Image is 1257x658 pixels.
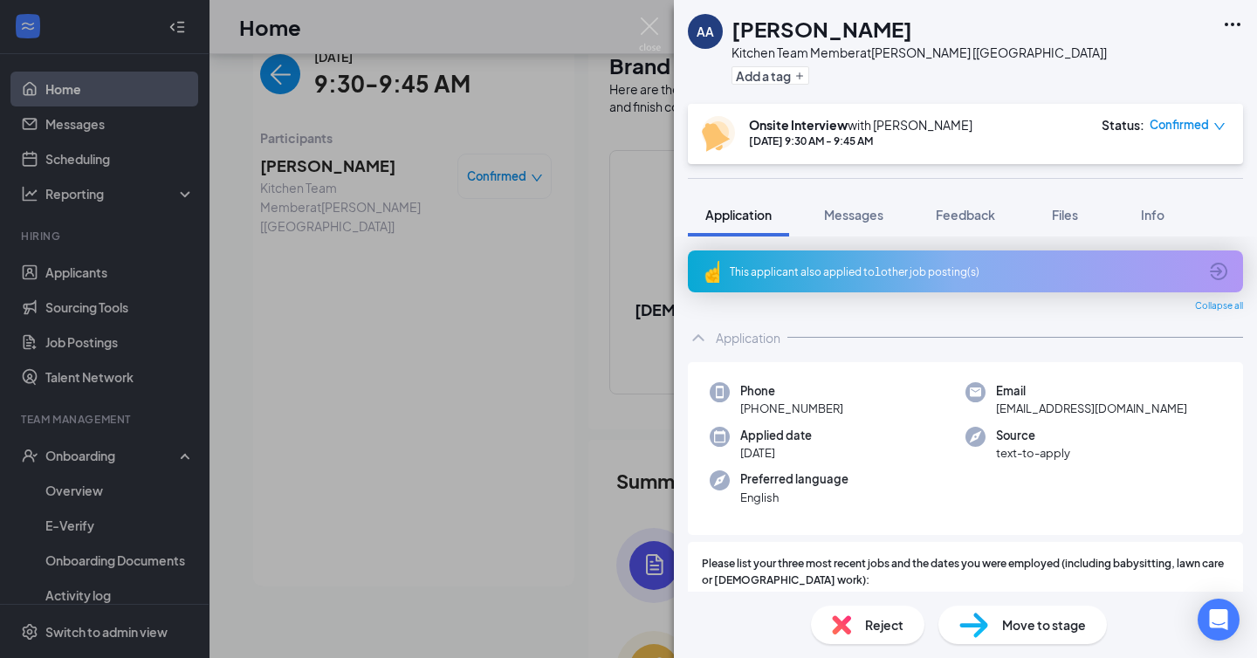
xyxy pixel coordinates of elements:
div: Status : [1102,116,1144,134]
b: Onsite Interview [749,117,848,133]
span: text-to-apply [996,444,1070,462]
div: Kitchen Team Member at [PERSON_NAME] [[GEOGRAPHIC_DATA]] [732,44,1107,61]
span: Info [1141,207,1164,223]
h1: [PERSON_NAME] [732,14,912,44]
span: [EMAIL_ADDRESS][DOMAIN_NAME] [996,400,1187,417]
span: Application [705,207,772,223]
span: Feedback [936,207,995,223]
span: Files [1052,207,1078,223]
span: [PHONE_NUMBER] [740,400,843,417]
span: Move to stage [1002,615,1086,634]
span: [DATE] [740,444,812,462]
span: Preferred language [740,470,848,488]
span: Email [996,382,1187,400]
div: Open Intercom Messenger [1198,599,1240,641]
svg: Plus [794,71,805,81]
span: down [1213,120,1226,133]
div: AA [697,23,714,40]
svg: ArrowCircle [1208,261,1229,282]
span: Please list your three most recent jobs and the dates you were employed (including babysitting, l... [702,556,1229,589]
div: This applicant also applied to 1 other job posting(s) [730,264,1198,279]
span: Reject [865,615,903,634]
span: Confirmed [1150,116,1209,134]
svg: ChevronUp [688,327,709,348]
div: Application [716,329,780,346]
span: Phone [740,382,843,400]
button: PlusAdd a tag [732,66,809,85]
span: English [740,489,848,506]
span: Source [996,427,1070,444]
span: Messages [824,207,883,223]
div: [DATE] 9:30 AM - 9:45 AM [749,134,972,148]
div: with [PERSON_NAME] [749,116,972,134]
span: Applied date [740,427,812,444]
span: Collapse all [1195,299,1243,313]
svg: Ellipses [1222,14,1243,35]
